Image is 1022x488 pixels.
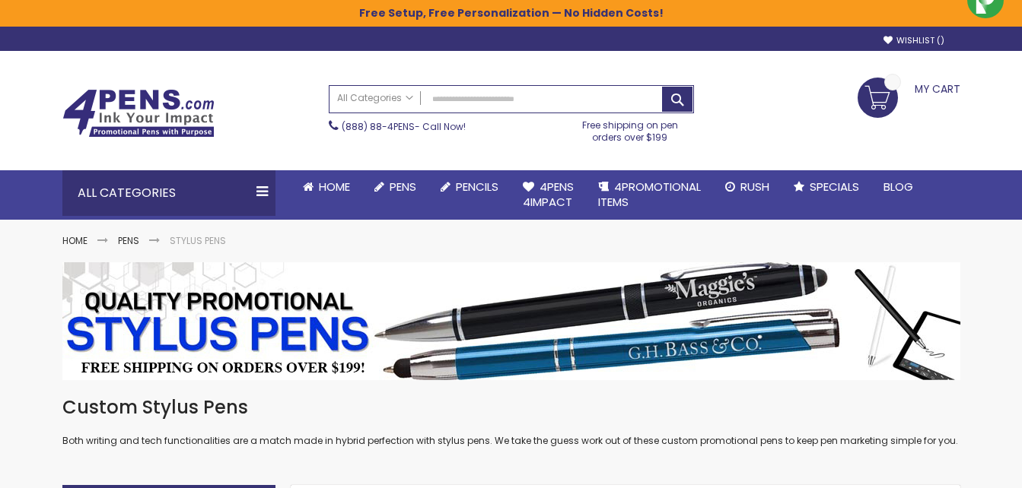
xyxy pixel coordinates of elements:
img: Stylus Pens [62,262,960,380]
a: Home [62,234,88,247]
span: Blog [884,179,913,195]
a: Wishlist [884,35,944,46]
a: Blog [871,170,925,204]
span: Pens [390,179,416,195]
a: Home [291,170,362,204]
a: 4Pens4impact [511,170,586,220]
a: Rush [713,170,782,204]
h1: Custom Stylus Pens [62,395,960,420]
a: Pens [118,234,139,247]
div: All Categories [62,170,275,216]
span: Home [319,179,350,195]
a: All Categories [330,86,421,111]
span: All Categories [337,92,413,104]
a: 4PROMOTIONALITEMS [586,170,713,220]
a: Pens [362,170,428,204]
span: Specials [810,179,859,195]
a: Specials [782,170,871,204]
div: Free shipping on pen orders over $199 [566,113,694,144]
a: Pencils [428,170,511,204]
span: Pencils [456,179,498,195]
a: (888) 88-4PENS [342,120,415,133]
span: 4Pens 4impact [523,179,574,210]
div: Both writing and tech functionalities are a match made in hybrid perfection with stylus pens. We ... [62,395,960,448]
span: Rush [740,179,769,195]
span: 4PROMOTIONAL ITEMS [598,179,701,210]
span: - Call Now! [342,120,466,133]
img: 4Pens Custom Pens and Promotional Products [62,89,215,138]
strong: Stylus Pens [170,234,226,247]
